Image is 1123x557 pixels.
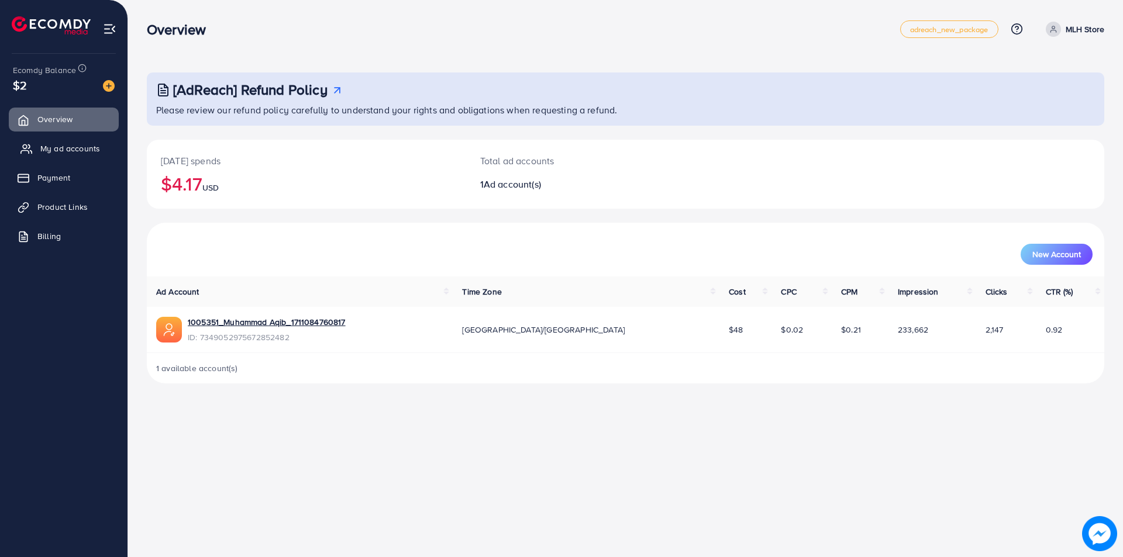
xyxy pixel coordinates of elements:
span: My ad accounts [40,143,100,154]
h3: Overview [147,21,215,38]
span: $48 [729,324,743,335]
p: MLH Store [1066,22,1104,36]
img: image [103,80,115,92]
a: 1005351_Muhammad Aqib_1711084760817 [188,316,346,328]
span: Product Links [37,201,88,213]
img: menu [103,22,116,36]
span: Ad Account [156,286,199,297]
span: 0.92 [1046,324,1063,335]
p: Please review our refund policy carefully to understand your rights and obligations when requesti... [156,103,1097,117]
a: Product Links [9,195,119,219]
span: Clicks [986,286,1008,297]
h3: [AdReach] Refund Policy [173,81,328,98]
span: New Account [1032,250,1081,258]
a: Overview [9,108,119,131]
span: Time Zone [462,286,501,297]
span: adreach_new_package [910,26,988,33]
span: 233,662 [898,324,928,335]
span: Cost [729,286,746,297]
button: New Account [1021,244,1093,265]
h2: 1 [480,179,691,190]
p: Total ad accounts [480,154,691,168]
a: Payment [9,166,119,189]
img: image [1082,516,1117,551]
span: 1 available account(s) [156,362,238,374]
span: $2 [13,77,27,94]
span: Ecomdy Balance [13,64,76,76]
span: Impression [898,286,939,297]
span: CPM [841,286,857,297]
span: $0.21 [841,324,861,335]
p: [DATE] spends [161,154,452,168]
span: CPC [781,286,796,297]
img: logo [12,16,91,34]
h2: $4.17 [161,172,452,195]
span: $0.02 [781,324,803,335]
span: ID: 7349052975672852482 [188,331,346,343]
span: Billing [37,230,61,242]
a: adreach_new_package [900,20,998,38]
span: Ad account(s) [484,178,541,191]
span: Payment [37,172,70,184]
a: Billing [9,224,119,248]
span: CTR (%) [1046,286,1073,297]
span: USD [202,182,219,193]
span: 2,147 [986,324,1004,335]
img: ic-ads-acc.e4c84228.svg [156,317,182,342]
a: My ad accounts [9,137,119,160]
span: Overview [37,113,73,125]
a: MLH Store [1041,22,1104,37]
span: [GEOGRAPHIC_DATA]/[GEOGRAPHIC_DATA] [462,324,625,335]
